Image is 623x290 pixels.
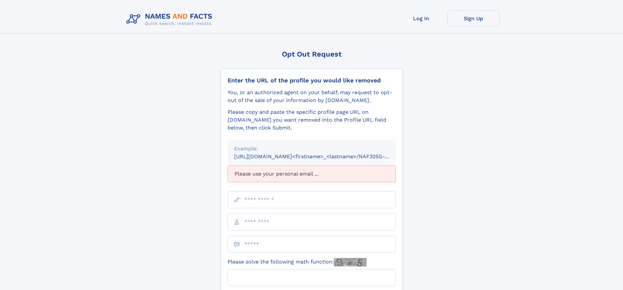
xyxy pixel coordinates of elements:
label: Please solve the following math function: [228,258,367,266]
div: Please copy and paste the specific profile page URL on [DOMAIN_NAME] you want removed into the Pr... [228,108,396,132]
div: Example: [234,145,389,153]
a: Log In [395,10,447,26]
div: Opt Out Request [221,50,403,58]
a: Sign Up [447,10,500,26]
img: Logo Names and Facts [124,10,218,28]
small: [URL][DOMAIN_NAME]<firstname>_<lastname>/NAF325G-xxxxxxxx [234,153,408,160]
div: Please use your personal email ... [228,166,396,182]
div: Enter the URL of the profile you would like removed [228,77,396,84]
div: You, or an authorized agent on your behalf, may request to opt-out of the sale of your informatio... [228,89,396,104]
